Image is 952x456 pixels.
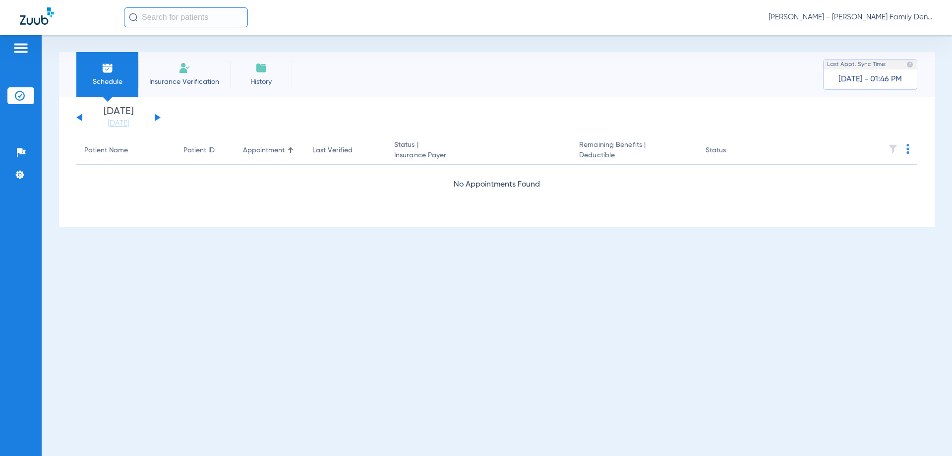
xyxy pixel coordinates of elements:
img: Schedule [102,62,114,74]
input: Search for patients [124,7,248,27]
img: hamburger-icon [13,42,29,54]
iframe: Chat Widget [902,408,952,456]
span: Schedule [84,77,131,87]
div: Last Verified [312,145,353,156]
img: Zuub Logo [20,7,54,25]
img: History [255,62,267,74]
img: filter.svg [888,144,898,154]
span: History [238,77,285,87]
a: [DATE] [89,119,148,129]
th: Status | [386,137,571,165]
span: Insurance Verification [146,77,223,87]
img: group-dot-blue.svg [906,144,909,154]
div: No Appointments Found [76,179,917,191]
img: last sync help info [906,61,913,68]
div: Patient Name [84,145,128,156]
span: Deductible [579,150,689,161]
span: Insurance Payer [394,150,563,161]
img: Manual Insurance Verification [178,62,190,74]
li: [DATE] [89,107,148,129]
th: Remaining Benefits | [571,137,697,165]
div: Last Verified [312,145,378,156]
div: Patient ID [183,145,215,156]
span: Last Appt. Sync Time: [827,60,887,69]
span: [PERSON_NAME] - [PERSON_NAME] Family Dental [769,12,932,22]
div: Appointment [243,145,297,156]
div: Patient ID [183,145,227,156]
th: Status [698,137,765,165]
span: [DATE] - 01:46 PM [838,74,902,84]
div: Appointment [243,145,285,156]
div: Patient Name [84,145,168,156]
img: Search Icon [129,13,138,22]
